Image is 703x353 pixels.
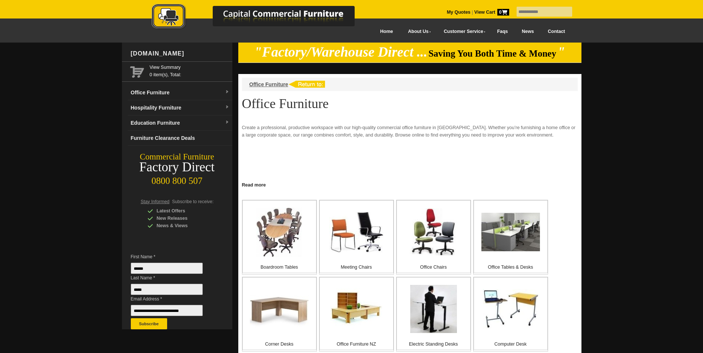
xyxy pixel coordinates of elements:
[147,215,218,222] div: New Releases
[400,23,435,40] a: About Us
[242,124,578,139] p: Create a professional, productive workspace with our high-quality commercial office furniture in ...
[330,288,383,330] img: Office Furniture NZ
[243,340,316,348] p: Corner Desks
[250,290,309,328] img: Corner Desks
[131,274,214,282] span: Last Name *
[150,64,229,71] a: View Summary
[473,10,509,15] a: View Cart0
[410,208,457,256] img: Office Chairs
[396,277,471,352] a: Electric Standing Desks Electric Standing Desks
[497,9,509,16] span: 0
[131,318,167,329] button: Subscribe
[515,23,541,40] a: News
[141,199,170,204] span: Stay Informed
[557,44,565,60] em: "
[541,23,572,40] a: Contact
[320,263,393,271] p: Meeting Chairs
[249,81,288,87] a: Office Furniture
[474,10,509,15] strong: View Cart
[128,100,232,115] a: Hospitality Furnituredropdown
[128,85,232,100] a: Office Furnituredropdown
[483,289,538,329] img: Computer Desk
[288,81,325,88] img: return to
[128,131,232,146] a: Furniture Clearance Deals
[225,120,229,125] img: dropdown
[410,285,457,333] img: Electric Standing Desks
[396,200,471,275] a: Office Chairs Office Chairs
[397,263,470,271] p: Office Chairs
[128,43,232,65] div: [DOMAIN_NAME]
[131,263,203,274] input: First Name *
[225,90,229,94] img: dropdown
[473,200,548,275] a: Office Tables & Desks Office Tables & Desks
[131,4,391,31] img: Capital Commercial Furniture Logo
[131,4,391,33] a: Capital Commercial Furniture Logo
[225,105,229,110] img: dropdown
[122,162,232,172] div: Factory Direct
[474,340,547,348] p: Computer Desk
[435,23,490,40] a: Customer Service
[319,200,394,275] a: Meeting Chairs Meeting Chairs
[128,115,232,131] a: Education Furnituredropdown
[147,207,218,215] div: Latest Offers
[242,200,317,275] a: Boardroom Tables Boardroom Tables
[242,277,317,352] a: Corner Desks Corner Desks
[397,340,470,348] p: Electric Standing Desks
[150,64,229,77] span: 0 item(s), Total:
[474,263,547,271] p: Office Tables & Desks
[319,277,394,352] a: Office Furniture NZ Office Furniture NZ
[481,213,540,251] img: Office Tables & Desks
[131,284,203,295] input: Last Name *
[256,208,302,257] img: Boardroom Tables
[147,222,218,229] div: News & Views
[122,152,232,162] div: Commercial Furniture
[447,10,471,15] a: My Quotes
[122,172,232,186] div: 0800 800 507
[243,263,316,271] p: Boardroom Tables
[428,48,556,58] span: Saving You Both Time & Money
[490,23,515,40] a: Faqs
[329,212,384,252] img: Meeting Chairs
[172,199,213,204] span: Subscribe to receive:
[473,277,548,352] a: Computer Desk Computer Desk
[238,179,581,189] a: Click to read more
[131,253,214,260] span: First Name *
[242,97,578,111] h1: Office Furniture
[320,340,393,348] p: Office Furniture NZ
[254,44,427,60] em: "Factory/Warehouse Direct ...
[131,305,203,316] input: Email Address *
[131,295,214,303] span: Email Address *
